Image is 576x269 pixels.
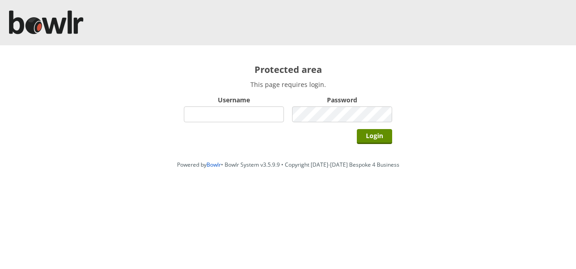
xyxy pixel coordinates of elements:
[292,96,392,104] label: Password
[206,161,221,168] a: Bowlr
[184,96,284,104] label: Username
[184,80,392,89] p: This page requires login.
[357,129,392,144] input: Login
[184,63,392,76] h2: Protected area
[177,161,399,168] span: Powered by • Bowlr System v3.5.9.9 • Copyright [DATE]-[DATE] Bespoke 4 Business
